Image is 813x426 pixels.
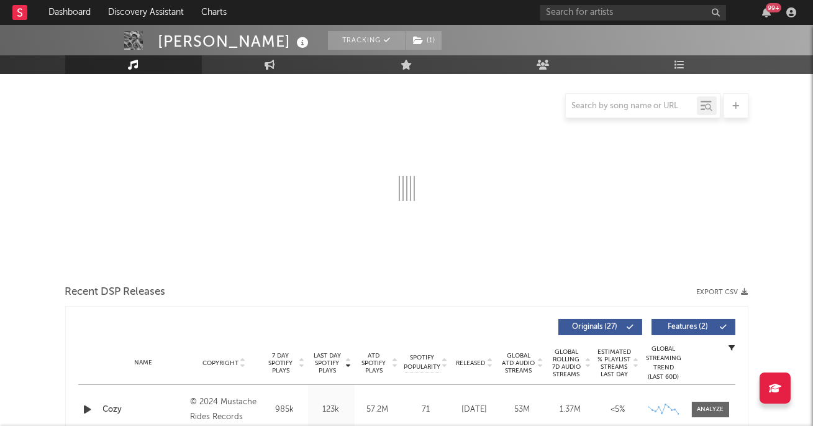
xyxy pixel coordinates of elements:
[202,359,238,367] span: Copyright
[645,345,683,382] div: Global Streaming Trend (Last 60D)
[550,404,591,416] div: 1.37M
[265,404,305,416] div: 985k
[566,323,624,331] span: Originals ( 27 )
[265,352,297,374] span: 7 Day Spotify Plays
[404,404,448,416] div: 71
[404,353,440,372] span: Spotify Popularity
[456,359,486,367] span: Released
[540,5,726,21] input: Search for artists
[766,3,781,12] div: 99 +
[358,404,398,416] div: 57.2M
[652,319,735,335] button: Features(2)
[566,101,697,111] input: Search by song name or URL
[158,31,312,52] div: [PERSON_NAME]
[103,358,184,368] div: Name
[762,7,771,17] button: 99+
[65,285,166,300] span: Recent DSP Releases
[597,404,639,416] div: <5%
[558,319,642,335] button: Originals(27)
[311,404,352,416] div: 123k
[406,31,442,50] span: ( 1 )
[597,348,632,378] span: Estimated % Playlist Streams Last Day
[406,31,442,50] button: (1)
[454,404,496,416] div: [DATE]
[190,395,258,425] div: © 2024 Mustache Rides Records
[660,323,717,331] span: Features ( 2 )
[358,352,391,374] span: ATD Spotify Plays
[502,352,536,374] span: Global ATD Audio Streams
[103,404,184,416] a: Cozy
[311,352,344,374] span: Last Day Spotify Plays
[697,289,748,296] button: Export CSV
[328,31,406,50] button: Tracking
[550,348,584,378] span: Global Rolling 7D Audio Streams
[502,404,543,416] div: 53M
